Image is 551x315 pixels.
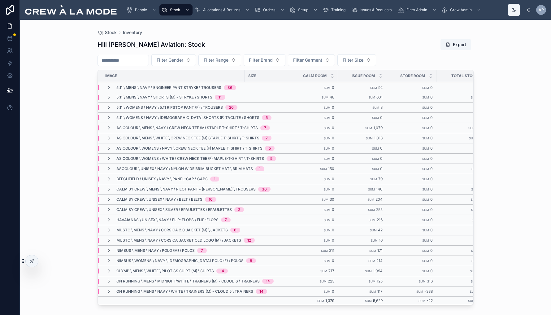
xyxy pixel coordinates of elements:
small: Sum [324,116,331,120]
span: 30 [330,197,334,202]
small: Sum [422,188,429,191]
span: 0 [380,115,383,120]
a: Stock [159,4,193,15]
span: 0 [332,207,334,212]
span: Filter Brand [249,57,273,63]
small: Sum [469,137,476,140]
span: Beechfield \ Unisex \ Navy \ Panel-Cap \ Caps [116,177,208,182]
a: Allocations & Returns [193,4,253,15]
span: 0 [430,95,433,99]
small: Sum [471,198,478,201]
small: Sum [369,290,376,293]
small: Sum [371,239,378,242]
div: 5 [269,146,271,151]
span: 0 [430,146,433,151]
small: Sum [422,208,429,212]
small: Sum [324,137,331,140]
span: 0 [332,105,334,110]
small: Sum [422,167,429,171]
small: Sum [416,290,423,293]
a: Setup [288,4,321,15]
span: Musto \ Mens \ Navy \ Corsica Jacket Old Logo (M) \ Jackets [116,238,241,243]
span: Fleet Admin [406,7,427,12]
span: 0 [430,228,433,232]
small: Sum [471,249,478,252]
span: AS Colour \ Mens \ Navy \ Crew Neck Tee (M) Staple T-Shirt \ T-Shirts [116,125,258,130]
div: 8 [250,258,252,263]
a: People [124,4,159,15]
span: Filter Range [204,57,228,63]
small: Sum [324,208,331,212]
small: Sum [324,106,331,109]
span: Nimbus \ Womens \ Navy \ [DEMOGRAPHIC_DATA] Polo (F) \ Polos [116,258,244,263]
span: Havaianas \ Unisex \ Navy \ Flip-Flops \ Flip-Flops [116,217,219,222]
span: Filter Gender [157,57,183,63]
span: AS Colour \ Womens \ Navy \ Crew Neck Tee (F) Maple-T-Shirt \ T-Shirts [116,146,262,151]
span: Calm by Crew \ Unisex \ Silver \ Epaulettes \ Epaulettes [116,207,232,212]
span: 0 [430,238,433,243]
span: AS Colour \ Mens \ White \ Crew Neck Tee (M) Staple T-Shirt \ T-Shirts [116,136,259,141]
span: CALM Room [303,73,327,78]
span: 0 [430,177,433,181]
small: Sum [422,116,429,120]
small: Sum [422,126,429,130]
span: 0 [430,207,433,212]
small: Sum [370,86,377,90]
small: Sum [422,198,429,201]
div: 6 [234,228,236,233]
span: 0 [332,177,334,181]
span: Inventory [123,29,142,36]
small: Sum [419,280,426,283]
div: 36 [262,187,267,192]
span: 0 [430,105,433,110]
span: 0 [430,166,433,171]
div: 1 [259,166,261,171]
span: 1,094 [373,269,383,273]
small: Sum [471,208,478,212]
span: Musto \ Mens \ Navy \ Corsica 2.0 Jacket (M) \ Jackets [116,228,228,233]
small: Sum [372,157,379,160]
small: Sum [470,290,477,293]
small: Sum [470,269,477,273]
small: Sum [368,96,375,99]
span: 140 [376,187,383,191]
small: Sum [422,239,429,242]
small: Sum [322,96,328,99]
span: 0 [430,269,433,273]
span: -22 [427,299,433,303]
button: Select Button [198,54,241,66]
small: Sum [324,239,331,242]
span: 5.11 \ Womens \ Navy \ 5.11 Ripstop Pant (F) \ Trousers [116,105,223,110]
small: Sum [422,86,429,90]
span: 0 [332,115,334,120]
span: Calm by Crew \ Unisex \ Navy \ Belt \ Belts [116,197,202,202]
span: Calm by Crew \ Mens \ Navy \ Pilot Pant - [PERSON_NAME] \ Trousers [116,187,256,192]
div: 14 [266,279,270,284]
small: Sum [372,106,379,109]
span: People [135,7,147,12]
small: Sum [324,177,331,181]
small: Sum [324,157,331,160]
span: 0 [332,258,334,263]
span: Stock [105,29,117,36]
small: Sum [324,229,331,232]
a: Stock [98,29,117,36]
small: Sum [422,106,429,109]
small: Sum [372,147,379,150]
small: Sum [324,259,331,263]
small: Sum [369,280,375,283]
span: Issue Room [352,73,375,78]
small: Sum [422,137,429,140]
span: 204 [375,197,383,202]
a: Fleet Admin [396,4,440,15]
div: 7 [225,217,227,222]
span: 223 [328,279,334,283]
small: Sum [368,208,375,212]
span: Image [105,73,117,78]
button: Export [440,39,471,50]
div: 20 [229,105,234,110]
span: Size [248,73,256,78]
small: Sum [370,177,377,181]
span: 171 [377,248,383,253]
div: 7 [264,125,266,130]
